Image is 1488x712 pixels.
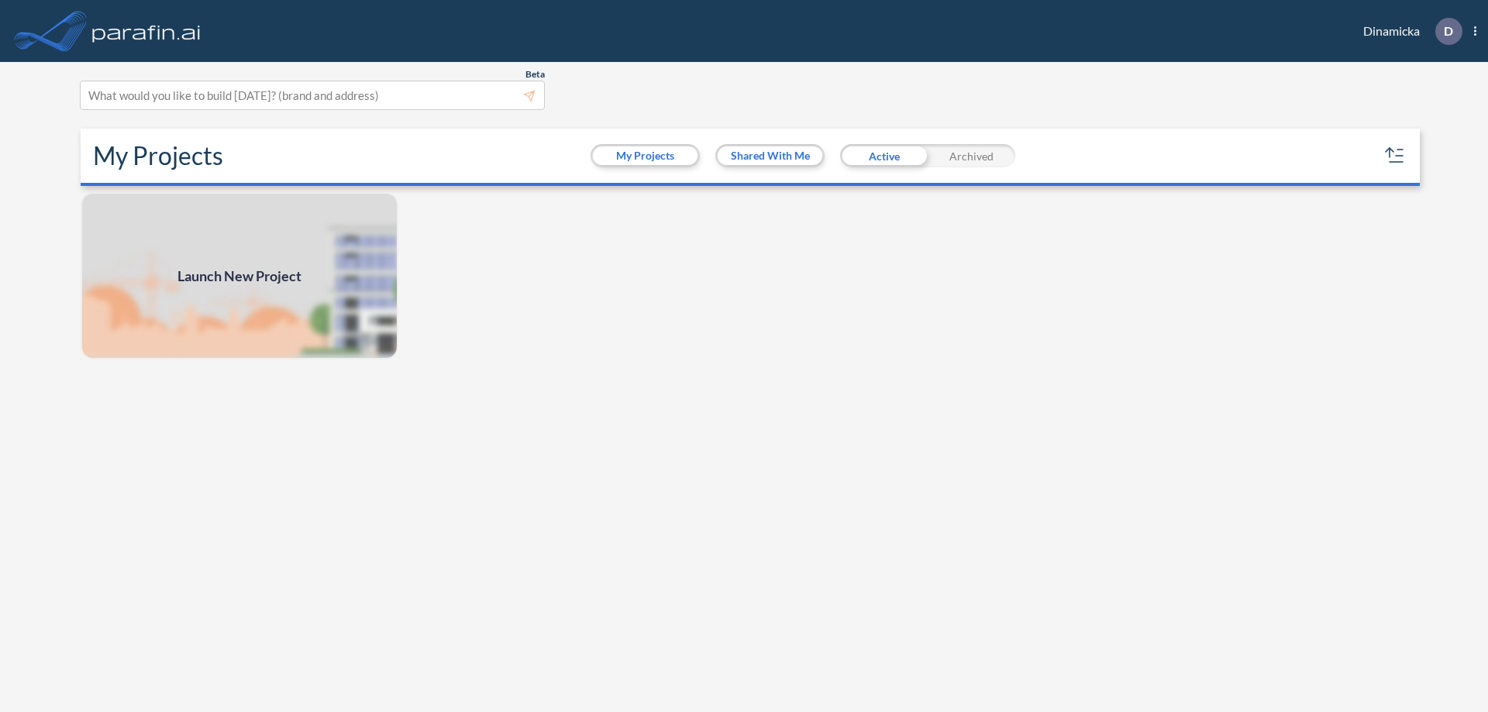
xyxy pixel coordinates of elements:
[840,144,928,167] div: Active
[93,141,223,170] h2: My Projects
[1444,24,1453,38] p: D
[81,192,398,359] a: Launch New Project
[1383,143,1407,168] button: sort
[593,146,697,165] button: My Projects
[177,266,301,287] span: Launch New Project
[1340,18,1476,45] div: Dinamicka
[718,146,822,165] button: Shared With Me
[525,68,545,81] span: Beta
[89,15,204,46] img: logo
[928,144,1015,167] div: Archived
[81,192,398,359] img: add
